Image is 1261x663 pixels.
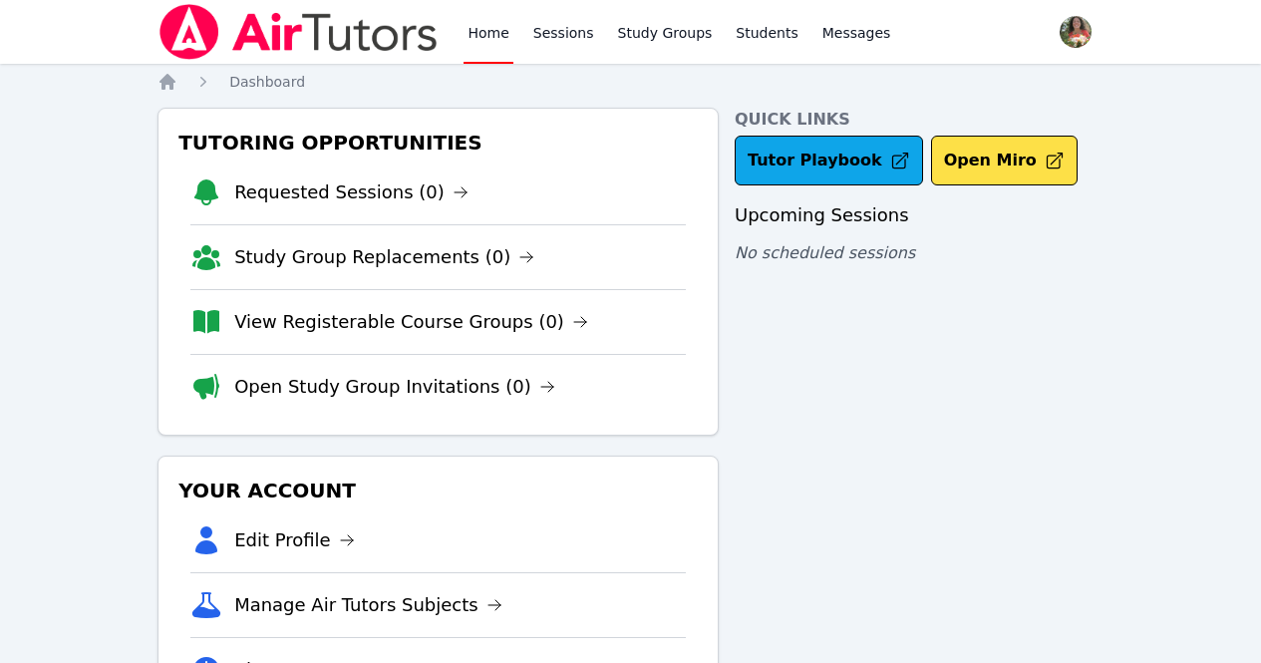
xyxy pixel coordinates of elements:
a: Tutor Playbook [735,136,923,185]
a: View Registerable Course Groups (0) [234,308,588,336]
a: Requested Sessions (0) [234,178,469,206]
a: Dashboard [229,72,305,92]
h3: Upcoming Sessions [735,201,1103,229]
a: Edit Profile [234,526,355,554]
span: No scheduled sessions [735,243,915,262]
h3: Tutoring Opportunities [174,125,702,161]
span: Messages [822,23,891,43]
a: Manage Air Tutors Subjects [234,591,502,619]
h3: Your Account [174,473,702,508]
img: Air Tutors [158,4,440,60]
span: Dashboard [229,74,305,90]
nav: Breadcrumb [158,72,1103,92]
h4: Quick Links [735,108,1103,132]
button: Open Miro [931,136,1078,185]
a: Open Study Group Invitations (0) [234,373,555,401]
a: Study Group Replacements (0) [234,243,534,271]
